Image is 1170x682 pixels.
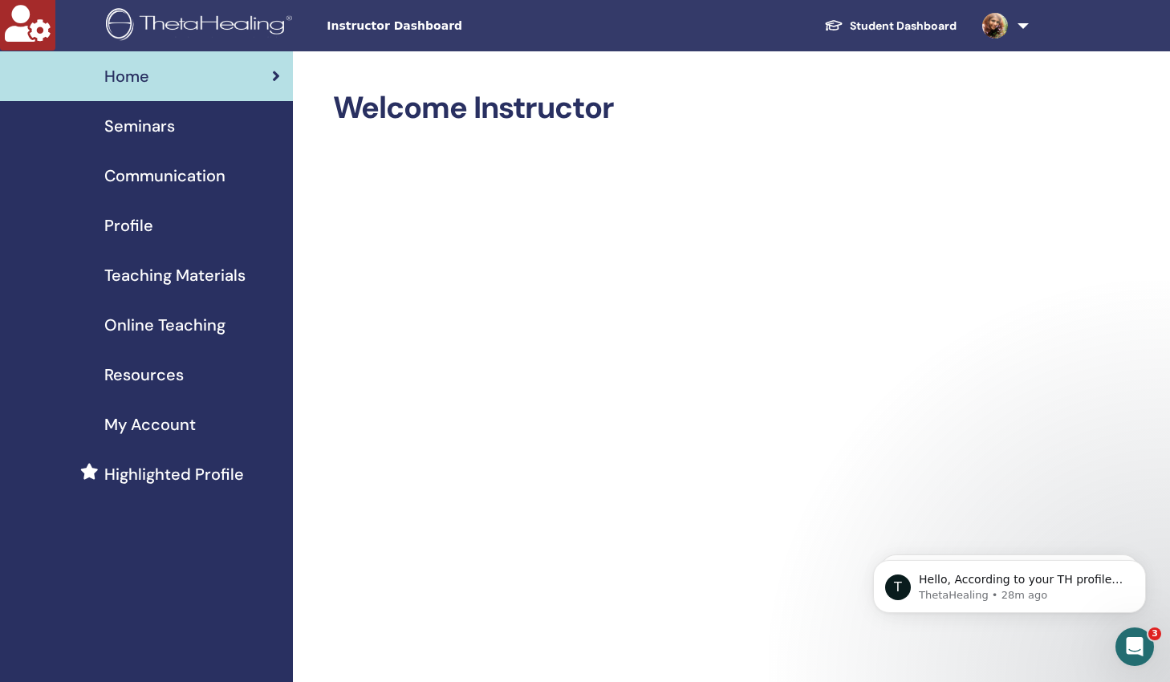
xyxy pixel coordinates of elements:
span: Resources [104,363,184,387]
img: default.jpg [982,13,1008,39]
img: logo.png [106,8,298,44]
span: My Account [104,412,196,436]
iframe: Intercom notifications message [849,526,1170,639]
span: Home [104,64,149,88]
span: Communication [104,164,225,188]
span: Instructor Dashboard [327,18,567,35]
a: Student Dashboard [811,11,969,41]
span: 3 [1148,627,1161,640]
iframe: Intercom live chat [1115,627,1154,666]
img: graduation-cap-white.svg [824,18,843,32]
span: Teaching Materials [104,263,246,287]
span: Online Teaching [104,313,225,337]
h2: Welcome Instructor [333,90,1026,127]
span: Seminars [104,114,175,138]
span: Profile [104,213,153,237]
span: Highlighted Profile [104,462,244,486]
